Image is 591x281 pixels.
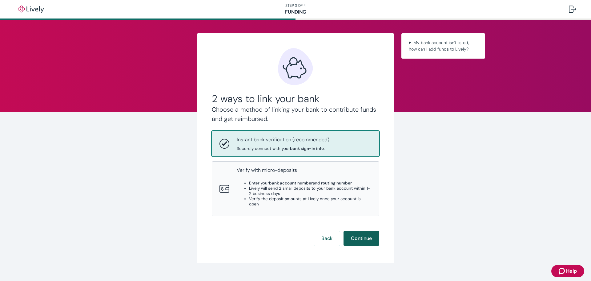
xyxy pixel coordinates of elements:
[290,146,324,151] strong: bank sign-in info
[237,136,329,143] p: Instant bank verification (recommended)
[321,180,352,186] strong: routing number
[314,231,340,246] button: Back
[219,139,229,149] svg: Instant bank verification
[212,105,379,123] h4: Choose a method of linking your bank to contribute funds and get reimbursed.
[269,180,313,186] strong: bank account number
[551,265,584,277] button: Zendesk support iconHelp
[212,131,379,156] button: Instant bank verificationInstant bank verification (recommended)Securely connect with yourbank si...
[14,6,48,13] img: Lively
[249,196,372,207] li: Verify the deposit amounts at Lively once your account is open
[212,162,379,216] button: Micro-depositsVerify with micro-depositsEnter yourbank account numberand routing numberLively wil...
[564,2,581,17] button: Log out
[559,267,566,275] svg: Zendesk support icon
[219,184,229,194] svg: Micro-deposits
[212,93,379,105] h2: 2 ways to link your bank
[406,38,480,54] summary: My bank account isn't listed, how can I add funds to Lively?
[249,186,372,196] li: Lively will send 2 small deposits to your bank account within 1-2 business days
[249,180,372,186] li: Enter your and
[237,146,329,151] span: Securely connect with your .
[344,231,379,246] button: Continue
[566,267,577,275] span: Help
[237,167,372,174] p: Verify with micro-deposits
